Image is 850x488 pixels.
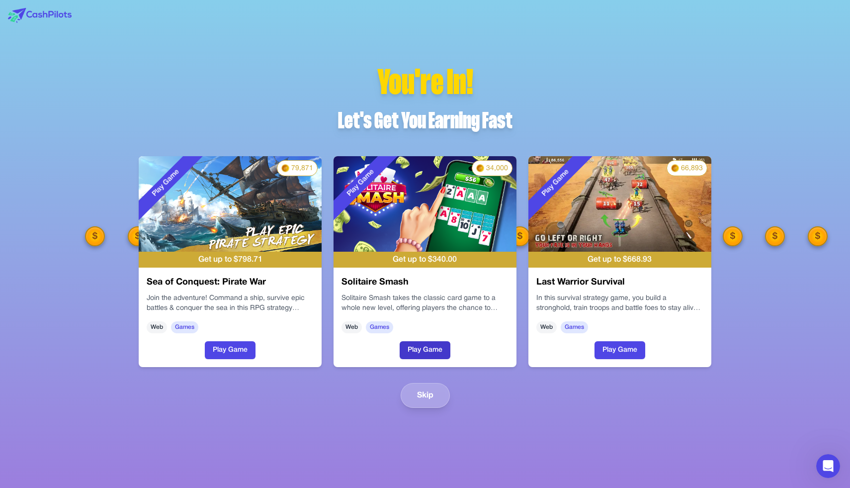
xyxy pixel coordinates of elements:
span: 79,871 [291,164,313,174]
button: Play Game [205,341,255,359]
button: Play Game [595,341,645,359]
img: PMs [671,164,679,172]
img: CashPilots Logo [8,8,72,23]
span: Web [341,321,362,333]
p: Solitaire Smash takes the classic card game to a whole new level, offering players the chance to ... [341,293,509,313]
div: Get up to $ 668.93 [528,252,711,268]
div: Play Game [514,141,597,224]
span: 34,000 [486,164,508,174]
div: Let's Get You Earning Fast [338,108,512,132]
p: Join the adventure! Command a ship, survive epic battles & conquer the sea in this RPG strategy g... [147,293,314,313]
span: Web [536,321,557,333]
div: You're In! [338,65,512,100]
span: 66,893 [681,164,703,174]
span: Games [366,321,393,333]
div: Get up to $ 340.00 [334,252,516,268]
span: Games [171,321,198,333]
div: Play Game [124,141,208,224]
p: In this survival strategy game, you build a stronghold, train troops and battle foes to stay aliv... [536,293,703,313]
div: Play Game [319,141,403,224]
span: Games [561,321,588,333]
div: Get up to $ 798.71 [139,252,322,268]
iframe: Intercom live chat [816,454,840,478]
img: PMs [281,164,289,172]
h3: Sea of Conquest: Pirate War [147,276,314,290]
h3: Solitaire Smash [341,276,509,290]
div: Win real money in exciting multiplayer [DOMAIN_NAME] in a secure, fair, and ad-free gaming enviro... [341,293,509,313]
h3: Last Warrior Survival [536,276,703,290]
img: PMs [476,164,484,172]
button: Skip [401,383,450,408]
button: Play Game [400,341,450,359]
span: Web [147,321,167,333]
